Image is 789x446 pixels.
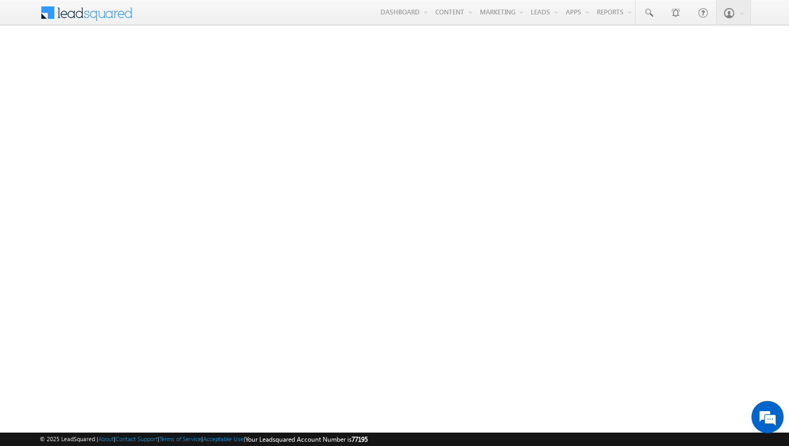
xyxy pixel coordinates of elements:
[352,435,368,443] span: 77195
[245,435,368,443] span: Your Leadsquared Account Number is
[40,434,368,444] span: © 2025 LeadSquared | | | | |
[115,435,158,442] a: Contact Support
[203,435,244,442] a: Acceptable Use
[159,435,201,442] a: Terms of Service
[98,435,114,442] a: About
